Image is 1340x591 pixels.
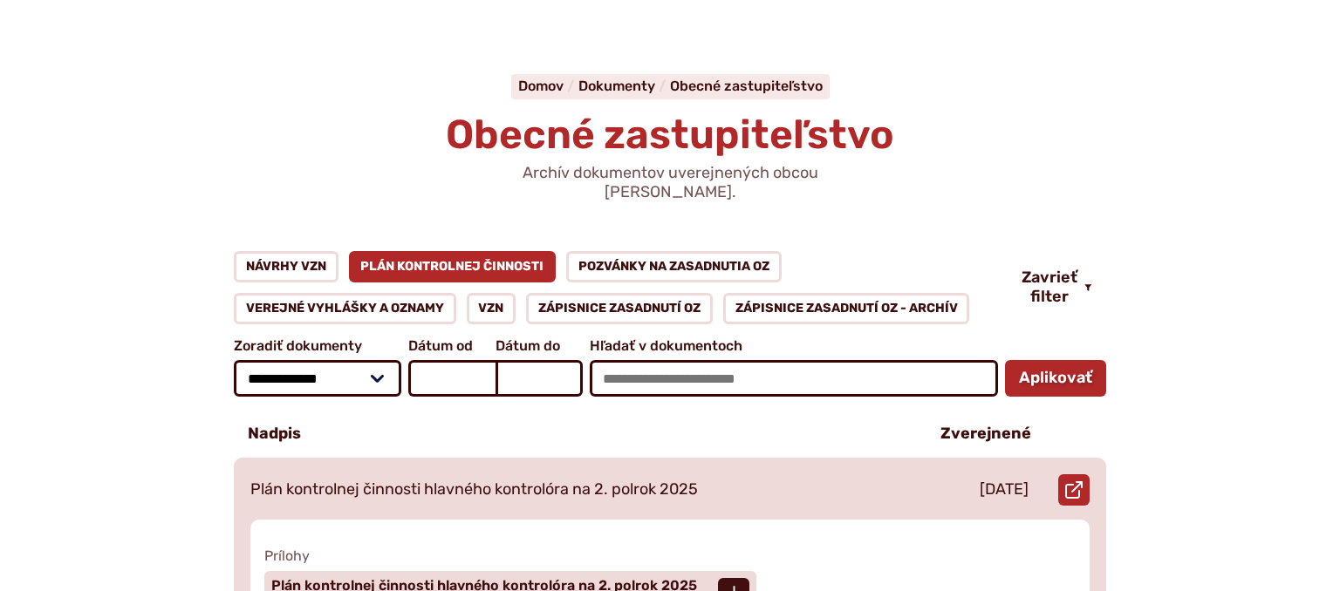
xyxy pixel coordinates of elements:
input: Dátum do [496,360,583,397]
a: Zápisnice zasadnutí OZ - ARCHÍV [723,293,970,324]
p: Archív dokumentov uverejnených obcou [PERSON_NAME]. [461,164,879,201]
a: Dokumenty [578,78,670,94]
span: Zoradiť dokumenty [234,338,401,354]
a: VZN [467,293,516,324]
select: Zoradiť dokumenty [234,360,401,397]
p: Zverejnené [940,425,1031,444]
span: Prílohy [264,547,1076,564]
p: Plán kontrolnej činnosti hlavného kontrolóra na 2. polrok 2025 [250,480,698,499]
button: Aplikovať [1005,360,1106,397]
a: Návrhy VZN [234,251,338,282]
a: Zápisnice zasadnutí OZ [526,293,713,324]
span: Obecné zastupiteľstvo [446,111,894,159]
input: Dátum od [408,360,496,397]
a: Obecné zastupiteľstvo [670,78,823,94]
span: Hľadať v dokumentoch [590,338,999,354]
span: Domov [518,78,564,94]
a: Pozvánky na zasadnutia OZ [566,251,782,282]
a: Verejné vyhlášky a oznamy [234,293,456,324]
input: Hľadať v dokumentoch [590,360,999,397]
a: Plán kontrolnej činnosti [349,251,557,282]
a: Domov [518,78,578,94]
p: Nadpis [248,425,301,444]
button: Zavrieť filter [1008,268,1106,306]
span: Dátum do [496,338,583,354]
span: Dokumenty [578,78,655,94]
span: Dátum od [408,338,496,354]
p: [DATE] [980,480,1029,499]
span: Zavrieť filter [1022,268,1077,306]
